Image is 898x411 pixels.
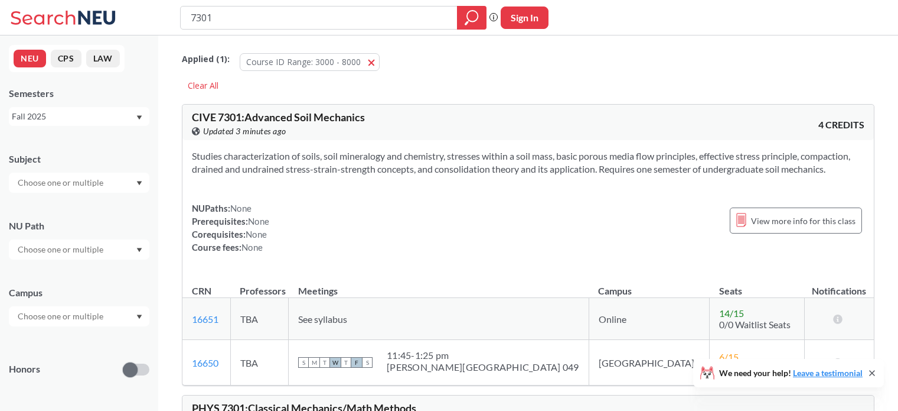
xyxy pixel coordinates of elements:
[192,150,864,176] section: Studies characterization of soils, soil mineralogy and chemistry, stresses within a soil mass, ba...
[457,6,486,30] div: magnifying glass
[190,8,449,28] input: Class, professor, course number, "phrase"
[192,111,365,124] span: CIVE 7301 : Advanced Soil Mechanics
[230,203,252,213] span: None
[192,284,211,297] div: CRN
[805,273,874,298] th: Notifications
[230,340,288,386] td: TBA
[9,87,149,100] div: Semesters
[9,219,149,232] div: NU Path
[136,315,142,319] svg: Dropdown arrow
[9,173,149,193] div: Dropdown arrow
[14,50,46,67] button: NEU
[710,273,805,298] th: Seats
[341,357,351,368] span: T
[719,308,744,319] span: 14 / 15
[51,50,81,67] button: CPS
[351,357,362,368] span: F
[589,340,709,386] td: [GEOGRAPHIC_DATA]
[589,273,709,298] th: Campus
[203,125,286,138] span: Updated 3 minutes ago
[9,107,149,126] div: Fall 2025Dropdown arrow
[182,53,230,66] span: Applied ( 1 ):
[319,357,330,368] span: T
[136,248,142,253] svg: Dropdown arrow
[9,363,40,376] p: Honors
[501,7,548,29] button: Sign In
[136,115,142,120] svg: Dropdown arrow
[9,306,149,326] div: Dropdown arrow
[793,368,863,378] a: Leave a testimonial
[9,153,149,166] div: Subject
[230,273,288,298] th: Professors
[751,213,855,228] span: View more info for this class
[362,357,373,368] span: S
[289,273,589,298] th: Meetings
[192,202,269,254] div: NUPaths: Prerequisites: Corequisites: Course fees:
[12,176,111,190] input: Choose one or multiple
[309,357,319,368] span: M
[86,50,120,67] button: LAW
[12,110,135,123] div: Fall 2025
[465,9,479,26] svg: magnifying glass
[241,242,263,253] span: None
[192,313,218,325] a: 16651
[192,357,218,368] a: 16650
[136,181,142,186] svg: Dropdown arrow
[246,56,361,67] span: Course ID Range: 3000 - 8000
[719,319,791,330] span: 0/0 Waitlist Seats
[387,349,579,361] div: 11:45 - 1:25 pm
[387,361,579,373] div: [PERSON_NAME][GEOGRAPHIC_DATA] 049
[12,242,111,257] input: Choose one or multiple
[182,77,224,95] div: Clear All
[719,351,739,363] span: 6 / 15
[12,309,111,323] input: Choose one or multiple
[230,298,288,340] td: TBA
[246,229,267,240] span: None
[818,118,864,131] span: 4 CREDITS
[589,298,709,340] td: Online
[298,313,347,325] span: See syllabus
[240,53,380,71] button: Course ID Range: 3000 - 8000
[298,357,309,368] span: S
[330,357,341,368] span: W
[9,240,149,260] div: Dropdown arrow
[9,286,149,299] div: Campus
[248,216,269,226] span: None
[719,369,863,377] span: We need your help!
